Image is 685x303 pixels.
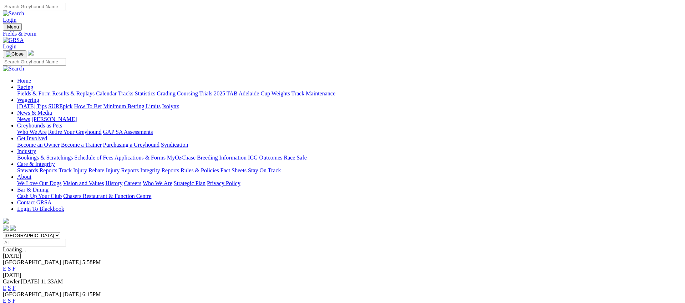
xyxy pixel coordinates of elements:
[17,148,36,154] a: Industry
[12,285,16,291] a: F
[17,97,39,103] a: Wagering
[103,142,159,148] a: Purchasing a Greyhound
[17,206,64,212] a: Login To Blackbook
[52,90,95,96] a: Results & Replays
[17,167,57,173] a: Stewards Reports
[17,135,47,141] a: Get Involved
[103,103,161,109] a: Minimum Betting Limits
[174,180,205,186] a: Strategic Plan
[3,43,16,49] a: Login
[17,110,52,116] a: News & Media
[157,90,176,96] a: Grading
[17,199,51,205] a: Contact GRSA
[63,180,104,186] a: Vision and Values
[118,90,133,96] a: Tracks
[12,266,16,272] a: F
[17,180,61,186] a: We Love Our Dogs
[31,116,77,122] a: [PERSON_NAME]
[17,84,33,90] a: Racing
[41,278,63,284] span: 11:33AM
[28,50,34,56] img: logo-grsa-white.png
[17,129,682,135] div: Greyhounds as Pets
[272,90,290,96] a: Weights
[3,58,66,66] input: Search
[8,285,11,291] a: S
[96,90,117,96] a: Calendar
[3,278,20,284] span: Gawler
[63,193,151,199] a: Chasers Restaurant & Function Centre
[161,142,188,148] a: Syndication
[207,180,240,186] a: Privacy Policy
[62,291,81,297] span: [DATE]
[61,142,102,148] a: Become a Trainer
[197,155,247,161] a: Breeding Information
[17,90,682,97] div: Racing
[17,174,31,180] a: About
[48,129,102,135] a: Retire Your Greyhound
[17,142,60,148] a: Become an Owner
[7,24,19,30] span: Menu
[10,225,16,231] img: twitter.svg
[143,180,172,186] a: Who We Are
[17,155,73,161] a: Bookings & Scratchings
[17,155,682,161] div: Industry
[3,291,61,297] span: [GEOGRAPHIC_DATA]
[17,142,682,148] div: Get Involved
[17,129,47,135] a: Who We Are
[124,180,141,186] a: Careers
[105,180,122,186] a: History
[3,218,9,224] img: logo-grsa-white.png
[62,259,81,265] span: [DATE]
[17,161,55,167] a: Care & Integrity
[17,193,62,199] a: Cash Up Your Club
[291,90,335,96] a: Track Maintenance
[17,122,62,129] a: Greyhounds as Pets
[3,272,682,278] div: [DATE]
[6,51,24,57] img: Close
[106,167,139,173] a: Injury Reports
[3,253,682,259] div: [DATE]
[3,3,66,10] input: Search
[17,116,682,122] div: News & Media
[82,259,101,265] span: 5:58PM
[3,239,66,246] input: Select date
[3,266,6,272] a: E
[3,259,61,265] span: [GEOGRAPHIC_DATA]
[17,103,47,109] a: [DATE] Tips
[3,225,9,231] img: facebook.svg
[3,10,24,17] img: Search
[48,103,72,109] a: SUREpick
[3,66,24,72] img: Search
[3,23,22,31] button: Toggle navigation
[140,167,179,173] a: Integrity Reports
[181,167,219,173] a: Rules & Policies
[17,90,51,96] a: Fields & Form
[17,167,682,174] div: Care & Integrity
[115,155,166,161] a: Applications & Forms
[214,90,270,96] a: 2025 TAB Adelaide Cup
[167,155,196,161] a: MyOzChase
[74,103,102,109] a: How To Bet
[177,90,198,96] a: Coursing
[162,103,179,109] a: Isolynx
[17,193,682,199] div: Bar & Dining
[248,167,281,173] a: Stay On Track
[8,266,11,272] a: S
[17,78,31,84] a: Home
[220,167,247,173] a: Fact Sheets
[3,31,682,37] a: Fields & Form
[284,155,306,161] a: Race Safe
[199,90,212,96] a: Trials
[135,90,156,96] a: Statistics
[82,291,101,297] span: 6:15PM
[3,246,26,252] span: Loading...
[74,155,113,161] a: Schedule of Fees
[17,103,682,110] div: Wagering
[3,17,16,23] a: Login
[3,285,6,291] a: E
[248,155,282,161] a: ICG Outcomes
[17,116,30,122] a: News
[59,167,104,173] a: Track Injury Rebate
[103,129,153,135] a: GAP SA Assessments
